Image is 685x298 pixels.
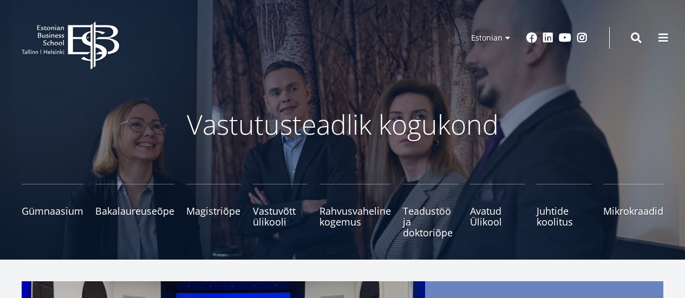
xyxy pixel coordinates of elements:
[253,184,308,238] a: Vastuvõtt ülikooli
[56,108,630,141] p: Vastutusteadlik kogukond
[470,184,525,238] a: Avatud Ülikool
[95,206,174,216] span: Bakalaureuseõpe
[253,206,308,227] span: Vastuvõtt ülikooli
[603,184,663,238] a: Mikrokraadid
[186,184,241,238] a: Magistriõpe
[95,184,174,238] a: Bakalaureuseõpe
[526,32,537,43] a: Facebook
[22,206,83,216] span: Gümnaasium
[186,206,241,216] span: Magistriõpe
[403,206,458,238] span: Teadustöö ja doktoriõpe
[319,184,391,238] a: Rahvusvaheline kogemus
[537,206,591,227] span: Juhtide koolitus
[543,32,553,43] a: Linkedin
[537,184,591,238] a: Juhtide koolitus
[22,184,83,238] a: Gümnaasium
[559,32,571,43] a: Youtube
[577,32,588,43] a: Instagram
[319,206,391,227] span: Rahvusvaheline kogemus
[470,206,525,227] span: Avatud Ülikool
[603,206,663,216] span: Mikrokraadid
[403,184,458,238] a: Teadustöö ja doktoriõpe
